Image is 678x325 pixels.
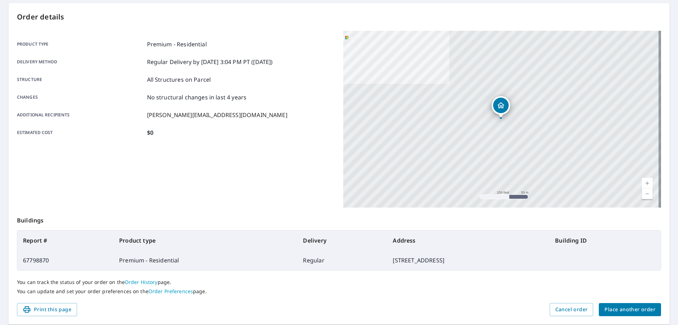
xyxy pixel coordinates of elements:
[147,75,211,84] p: All Structures on Parcel
[492,96,510,118] div: Dropped pin, building 1, Residential property, 10115 Midland Blvd Saint Louis, MO 63114
[147,128,153,137] p: $0
[17,303,77,316] button: Print this page
[17,111,144,119] p: Additional recipients
[148,288,193,295] a: Order Preferences
[147,58,273,66] p: Regular Delivery by [DATE] 3:04 PM PT ([DATE])
[17,288,661,295] p: You can update and set your order preferences on the page.
[642,188,653,199] a: Current Level 17, Zoom Out
[23,305,71,314] span: Print this page
[297,250,387,270] td: Regular
[17,250,113,270] td: 67798870
[17,40,144,48] p: Product type
[297,231,387,250] th: Delivery
[17,58,144,66] p: Delivery method
[147,40,207,48] p: Premium - Residential
[17,279,661,285] p: You can track the status of your order on the page.
[147,111,287,119] p: [PERSON_NAME][EMAIL_ADDRESS][DOMAIN_NAME]
[17,128,144,137] p: Estimated cost
[604,305,655,314] span: Place another order
[113,231,297,250] th: Product type
[17,93,144,101] p: Changes
[549,231,661,250] th: Building ID
[550,303,594,316] button: Cancel order
[599,303,661,316] button: Place another order
[387,231,549,250] th: Address
[125,279,158,285] a: Order History
[17,75,144,84] p: Structure
[642,178,653,188] a: Current Level 17, Zoom In
[17,208,661,230] p: Buildings
[113,250,297,270] td: Premium - Residential
[17,12,661,22] p: Order details
[17,231,113,250] th: Report #
[555,305,588,314] span: Cancel order
[147,93,247,101] p: No structural changes in last 4 years
[387,250,549,270] td: [STREET_ADDRESS]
